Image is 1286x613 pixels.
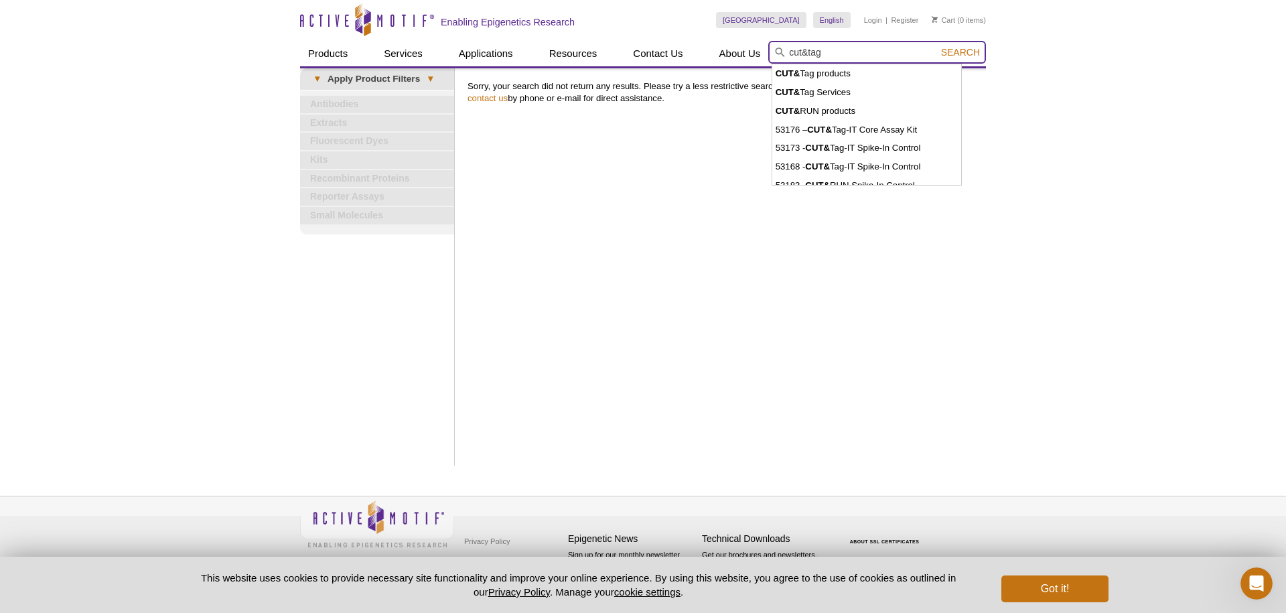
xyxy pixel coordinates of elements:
span: Search [941,47,980,58]
a: Register [891,15,918,25]
button: Search [937,46,984,58]
li: RUN products [772,102,961,121]
p: Get our brochures and newsletters, or request them by mail. [702,549,829,584]
strong: CUT& [776,87,800,97]
li: 53173 - Tag-IT Spike-In Control [772,139,961,157]
a: Extracts [300,115,454,132]
a: Kits [300,151,454,169]
h2: Enabling Epigenetics Research [441,16,575,28]
img: Active Motif, [300,496,454,551]
p: Sign up for our monthly newsletter highlighting recent publications in the field of epigenetics. [568,549,695,595]
a: Login [864,15,882,25]
strong: CUT& [776,68,800,78]
a: Antibodies [300,96,454,113]
a: Resources [541,41,605,66]
a: Contact Us [625,41,691,66]
table: Click to Verify - This site chose Symantec SSL for secure e-commerce and confidential communicati... [836,520,936,549]
a: Terms & Conditions [461,551,531,571]
img: Your Cart [932,16,938,23]
button: cookie settings [614,586,681,598]
li: Tag products [772,64,961,83]
h4: Epigenetic News [568,533,695,545]
li: Tag Services [772,83,961,102]
a: Privacy Policy [461,531,513,551]
p: This website uses cookies to provide necessary site functionality and improve your online experie... [177,571,979,599]
strong: CUT& [805,180,830,190]
a: English [813,12,851,28]
span: ▾ [307,73,328,85]
input: Keyword, Cat. No. [768,41,986,64]
a: About Us [711,41,769,66]
a: Privacy Policy [488,586,550,598]
a: Reporter Assays [300,188,454,206]
button: Got it! [1001,575,1109,602]
li: (0 items) [932,12,986,28]
li: 53168 - Tag-IT Spike-In Control [772,157,961,176]
a: [GEOGRAPHIC_DATA] [716,12,806,28]
a: ▾Apply Product Filters▾ [300,68,454,90]
a: ABOUT SSL CERTIFICATES [850,539,920,544]
p: Sorry, your search did not return any results. Please try a less restrictive search, or by phone ... [468,80,979,105]
a: Services [376,41,431,66]
strong: CUT& [776,106,800,116]
a: Fluorescent Dyes [300,133,454,150]
strong: CUT& [807,125,832,135]
a: Recombinant Proteins [300,170,454,188]
a: contact us [468,93,508,103]
h4: Technical Downloads [702,533,829,545]
span: ▾ [420,73,441,85]
strong: CUT& [805,161,830,172]
li: 53176 – Tag-IT Core Assay Kit [772,121,961,139]
a: Cart [932,15,955,25]
a: Products [300,41,356,66]
a: Small Molecules [300,207,454,224]
iframe: Intercom live chat [1240,567,1273,600]
li: | [885,12,887,28]
strong: CUT& [805,143,830,153]
a: Applications [451,41,521,66]
li: 53183 - RUN Spike-In Control [772,176,961,195]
